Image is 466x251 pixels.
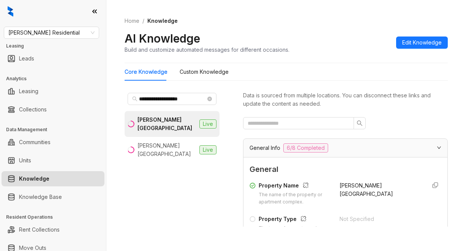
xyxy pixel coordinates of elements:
[396,37,448,49] button: Edit Knowledge
[199,119,216,129] span: Live
[19,189,62,205] a: Knowledge Base
[8,27,95,38] span: Griffis Residential
[2,102,104,117] li: Collections
[259,215,330,225] div: Property Type
[6,75,106,82] h3: Analytics
[357,120,363,126] span: search
[125,68,167,76] div: Core Knowledge
[19,222,60,237] a: Rent Collections
[340,215,420,223] div: Not Specified
[2,84,104,99] li: Leasing
[180,68,229,76] div: Custom Knowledge
[250,164,441,175] span: General
[340,182,393,197] span: [PERSON_NAME][GEOGRAPHIC_DATA]
[207,97,212,101] span: close-circle
[132,96,137,102] span: search
[259,225,330,246] div: The type of property, such as apartment, condo, or townhouse.
[19,84,38,99] a: Leasing
[19,153,31,168] a: Units
[250,144,280,152] span: General Info
[283,143,328,153] span: 6/8 Completed
[6,214,106,221] h3: Resident Operations
[2,153,104,168] li: Units
[19,102,47,117] a: Collections
[19,135,51,150] a: Communities
[6,43,106,49] h3: Leasing
[437,145,441,150] span: expanded
[2,222,104,237] li: Rent Collections
[2,189,104,205] li: Knowledge Base
[243,91,448,108] div: Data is sourced from multiple locations. You can disconnect these links and update the content as...
[243,139,447,157] div: General Info6/8 Completed
[402,38,442,47] span: Edit Knowledge
[2,135,104,150] li: Communities
[125,46,289,54] div: Build and customize automated messages for different occasions.
[2,171,104,186] li: Knowledge
[6,126,106,133] h3: Data Management
[8,6,13,17] img: logo
[19,51,34,66] a: Leads
[259,181,330,191] div: Property Name
[137,141,196,158] div: [PERSON_NAME][GEOGRAPHIC_DATA]
[147,17,178,24] span: Knowledge
[19,171,49,186] a: Knowledge
[199,145,216,154] span: Live
[125,31,200,46] h2: AI Knowledge
[137,116,196,132] div: [PERSON_NAME][GEOGRAPHIC_DATA]
[2,51,104,66] li: Leads
[123,17,141,25] a: Home
[142,17,144,25] li: /
[259,191,330,206] div: The name of the property or apartment complex.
